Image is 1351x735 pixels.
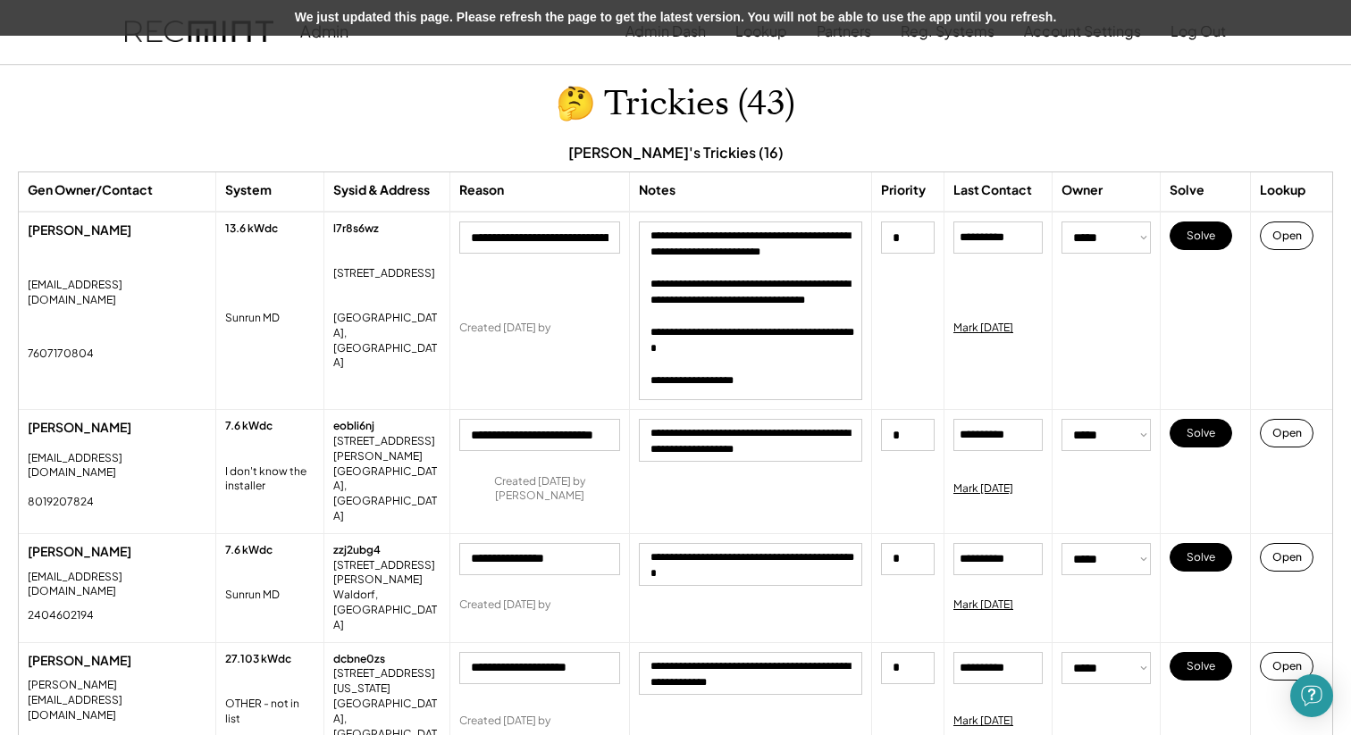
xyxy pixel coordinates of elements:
div: Sunrun MD [225,311,280,326]
div: Lookup [1260,181,1305,199]
div: Waldorf, [GEOGRAPHIC_DATA] [333,588,441,632]
h1: 🤔 Trickies (43) [556,83,795,125]
div: Mark [DATE] [953,714,1013,729]
div: Notes [639,181,675,199]
div: 8019207824 [28,495,94,510]
div: 13.6 kWdc [225,221,278,237]
div: 7.6 kWdc [225,543,273,558]
div: [STREET_ADDRESS] [333,666,435,681]
div: Mark [DATE] [953,481,1013,497]
div: [PERSON_NAME][EMAIL_ADDRESS][DOMAIN_NAME] [28,678,206,722]
button: Open [1260,652,1313,681]
div: Priority [881,181,926,199]
div: [GEOGRAPHIC_DATA], [GEOGRAPHIC_DATA] [333,311,441,371]
div: Created [DATE] by [PERSON_NAME] [459,474,620,505]
div: zzj2ubg4 [333,543,381,558]
div: eobli6nj [333,419,374,434]
div: [STREET_ADDRESS][PERSON_NAME] [333,558,441,589]
div: [PERSON_NAME] [28,419,206,437]
button: Open [1260,419,1313,447]
div: [PERSON_NAME] [28,652,206,670]
div: Open Intercom Messenger [1290,674,1333,717]
div: l7r8s6wz [333,221,379,237]
div: 2404602194 [28,608,94,623]
div: [STREET_ADDRESS][PERSON_NAME] [333,434,441,464]
div: System [225,181,272,199]
div: [STREET_ADDRESS] [333,266,435,281]
button: Solve [1170,652,1232,681]
div: 7607170804 [28,347,94,362]
div: Owner [1061,181,1103,199]
div: I don't know the installer [225,464,315,495]
div: Mark [DATE] [953,321,1013,336]
div: [EMAIL_ADDRESS][DOMAIN_NAME] [28,451,206,481]
div: [PERSON_NAME]'s Trickies (16) [568,143,784,163]
button: Solve [1170,543,1232,572]
div: [EMAIL_ADDRESS][DOMAIN_NAME] [28,570,206,600]
div: [PERSON_NAME] [28,543,206,561]
div: [PERSON_NAME] [28,221,206,239]
div: Mark [DATE] [953,597,1013,613]
button: Open [1260,221,1313,250]
div: Solve [1170,181,1204,199]
div: Created [DATE] by [459,321,550,336]
div: Created [DATE] by [459,597,550,613]
div: [GEOGRAPHIC_DATA], [GEOGRAPHIC_DATA] [333,464,441,524]
button: Open [1260,543,1313,572]
div: Last Contact [953,181,1032,199]
div: Sysid & Address [333,181,430,199]
div: [EMAIL_ADDRESS][DOMAIN_NAME] [28,278,206,308]
div: Gen Owner/Contact [28,181,153,199]
div: Reason [459,181,504,199]
button: Solve [1170,419,1232,447]
div: dcbne0zs [333,652,385,667]
div: OTHER - not in list [225,697,315,727]
div: Created [DATE] by [459,714,550,729]
div: 27.103 kWdc [225,652,291,667]
button: Solve [1170,221,1232,250]
div: Sunrun MD [225,588,280,603]
div: 7.6 kWdc [225,419,273,434]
